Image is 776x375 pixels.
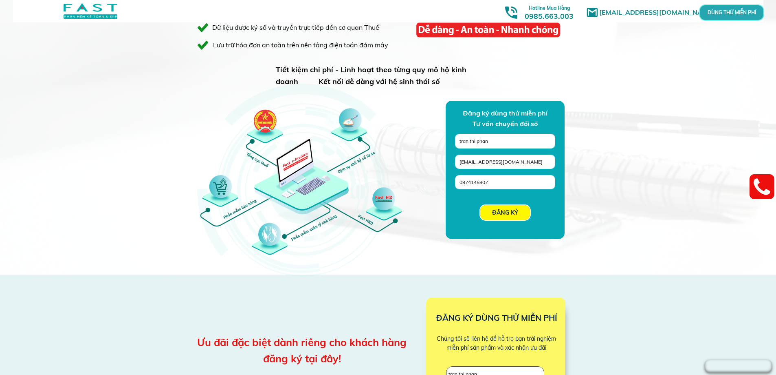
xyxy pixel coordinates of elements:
input: Email [457,155,553,169]
h3: Tiết kiệm chi phí - Linh hoạt theo từng quy mô hộ kinh doanh [276,64,490,88]
input: Họ và Tên [457,134,553,148]
h3: 0985.663.003 [516,3,583,20]
p: ĐĂNG KÝ [480,205,530,220]
h3: ĐĂNG KÝ DÙNG THỬ MIỄN PHÍ [421,311,572,324]
div: Chúng tôi sẽ liên hệ để hỗ trợ bạn trải nghiệm miễn phí sản phẩm và xác nhận ưu đãi [434,334,558,353]
div: Lưu trữ hóa đơn an toàn trên nền tảng điện toán đám mây [213,40,390,51]
div: Ưu đãi đặc biệt dành riêng cho khách hàng đăng ký tại đây! [196,334,408,367]
p: DÙNG THỬ MIỄN PHÍ [722,10,741,15]
div: Dữ liệu được ký số và truyền trực tiếp đến cơ quan Thuế [212,22,407,33]
div: Kết nối dễ dàng với hệ sinh thái số [319,76,447,88]
span: Hotline Mua Hàng [529,5,570,11]
input: Số điện thoại [457,175,553,189]
div: Đăng ký dùng thử miễn phí Tư vấn chuyển đổi số [424,108,587,129]
h1: [EMAIL_ADDRESS][DOMAIN_NAME] [599,7,719,18]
